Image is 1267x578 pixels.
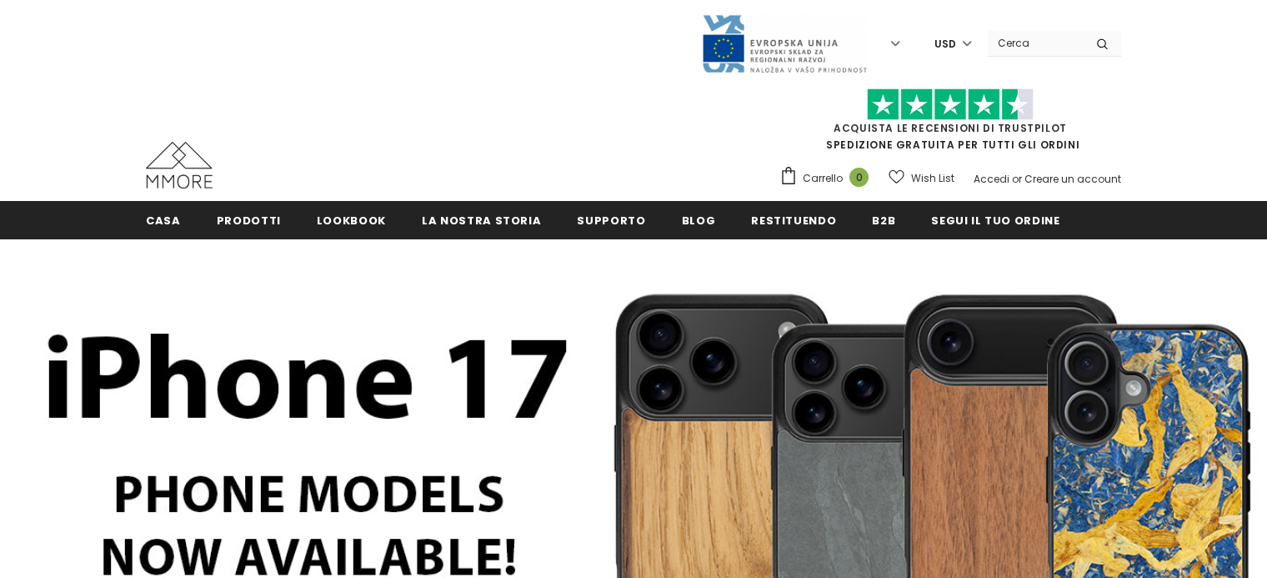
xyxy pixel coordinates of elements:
[988,31,1084,55] input: Search Site
[1024,172,1121,186] a: Creare un account
[701,13,868,74] img: Javni Razpis
[577,213,645,229] span: supporto
[931,213,1059,229] span: Segui il tuo ordine
[422,213,541,229] span: La nostra storia
[867,88,1034,121] img: Fidati di Pilot Stars
[217,213,281,229] span: Prodotti
[849,168,869,187] span: 0
[217,201,281,239] a: Prodotti
[889,163,954,193] a: Wish List
[803,170,843,187] span: Carrello
[146,142,213,188] img: Casi MMORE
[751,213,836,229] span: Restituendo
[779,96,1121,152] span: SPEDIZIONE GRATUITA PER TUTTI GLI ORDINI
[779,166,877,191] a: Carrello 0
[911,170,954,187] span: Wish List
[974,172,1009,186] a: Accedi
[422,201,541,239] a: La nostra storia
[931,201,1059,239] a: Segui il tuo ordine
[317,213,386,229] span: Lookbook
[146,213,181,229] span: Casa
[1012,172,1022,186] span: or
[682,213,716,229] span: Blog
[751,201,836,239] a: Restituendo
[701,36,868,50] a: Javni Razpis
[577,201,645,239] a: supporto
[682,201,716,239] a: Blog
[872,201,895,239] a: B2B
[146,201,181,239] a: Casa
[834,121,1067,135] a: Acquista le recensioni di TrustPilot
[934,36,956,53] span: USD
[317,201,386,239] a: Lookbook
[872,213,895,229] span: B2B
